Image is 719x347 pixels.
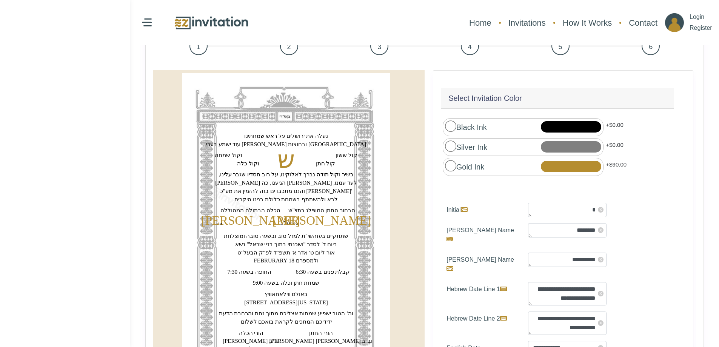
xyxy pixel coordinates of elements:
text: FEBRURARY 18 ולמספרם [254,258,318,264]
text: ‏[PERSON_NAME]‏ [201,214,300,227]
label: Black Ink [445,120,487,133]
input: Gold Ink [445,160,456,171]
span: x [598,257,604,262]
text: ‏קול ששון וקול שמחה‏ [215,152,357,158]
a: 4 [425,34,515,58]
label: [PERSON_NAME] Name [441,223,522,247]
div: +$0.00 [604,138,626,156]
text: ‏[PERSON_NAME] [PERSON_NAME] וב"ב‏ [269,338,373,344]
span: 3 [370,37,388,55]
text: ‏וה’ הטוב ישפיע שמחות אצליכם מתוך נחת והרחבת הדעת‏ [219,310,354,316]
text: ‏שתתקיים בעזהשי''ת למזל טוב ובשעה טובה ומוצלחת‏ [224,233,349,239]
a: 5 [515,34,606,58]
span: 1 [189,37,208,55]
text: 7:30 החופה בשעה [227,269,271,275]
span: x [598,207,604,213]
text: ‏קול חתן וקול כלה‏ [237,160,336,167]
span: 2 [280,37,298,55]
text: ‏והננו מתכבדים בזה להזמין את מע"כ [PERSON_NAME]'‏ [220,188,353,194]
a: Contact [625,13,661,33]
text: [STREET_ADDRESS][US_STATE] [244,299,328,305]
a: 6 [605,34,696,58]
a: How It Works [559,13,616,33]
text: ‏ידידיכם המחכים לקראת בואכם לשלום‏ [241,319,332,325]
a: Invitations [505,13,550,33]
span: 5 [551,37,570,55]
label: [PERSON_NAME] Name [441,253,522,276]
label: Hebrew Date Line 2 [441,312,522,335]
text: ‏הבחור החתן המופלג בתוי"ש‏ [288,207,355,213]
span: 6 [642,37,660,55]
label: Gold Ink [445,160,484,173]
span: x [598,227,604,233]
span: x [598,291,604,296]
text: ‏ש‏ [277,146,295,173]
text: ‏שמחת חתן וכלה בשעה 9:00‏ [253,280,320,286]
input: Black Ink [445,120,456,131]
img: ico_account.png [665,13,684,32]
text: ‏[PERSON_NAME]‏ [272,214,371,227]
span: 4 [461,37,479,55]
text: ‏בשיר וקול תודה נברך לאלוקינו, על רוב חסדיו שגבר עלינו,‏ [219,171,354,177]
text: ‏הורי הכלה‏ [239,330,264,336]
text: ‏אור ליום ט' אדר א' תשפ"ד לפ"ק הבעל"ט‏ [237,250,335,256]
a: 1 [153,34,244,58]
input: Silver Ink [445,140,456,151]
text: ‏[PERSON_NAME] הגיענו, כה [PERSON_NAME] לעד עמנו,‏ [215,180,357,186]
div: +$0.00 [604,118,626,136]
text: ‏הורי החתן‏ [309,330,333,336]
label: Silver Ink [445,140,487,153]
text: ‏עוד ישמע בערי [PERSON_NAME] ובחוצות [GEOGRAPHIC_DATA]‏ [206,141,366,147]
text: ‏הכלה הבתולה המהוללה‏ [220,207,280,213]
text: ‏נעלה את ירושלים על ראש שמחתינו‏ [244,133,328,139]
span: x [598,320,604,326]
text: ‏באולם ווילאחאוויץ‏ [265,291,308,297]
text: 6:30 קבלת פנים בשעה [296,269,350,275]
label: Hebrew Date Line 1 [441,282,522,305]
label: Initial [441,203,522,217]
text: ‏תחי‏ [217,222,222,225]
a: Home [465,13,495,33]
h5: Select Invitation Color [448,93,522,104]
text: ‏ביום ד' לסדר "ושכנתי בתוך בני ישראל" נשא‏ [235,241,337,247]
text: ‏[PERSON_NAME] וב"ב‏ [223,338,280,344]
text: ‏לבא ולהשתתף בשמחת כלולת בנינו היקרים‏ [234,196,338,202]
div: +$90.00 [604,158,630,176]
p: Login Register [690,12,712,34]
a: 3 [334,34,425,58]
img: logo.png [174,15,249,31]
a: 2 [244,34,334,58]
